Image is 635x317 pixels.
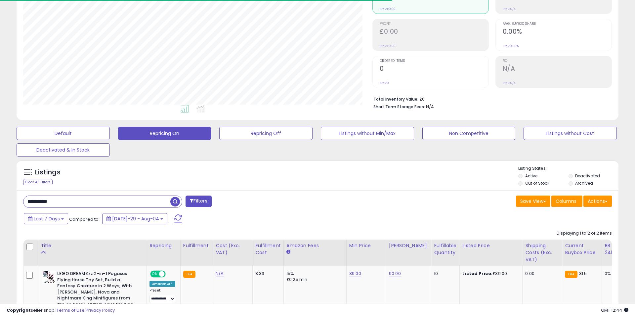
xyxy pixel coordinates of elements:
[579,270,587,277] span: 31.5
[255,271,278,277] div: 3.33
[551,196,582,207] button: Columns
[575,180,593,186] label: Archived
[462,271,517,277] div: £39.00
[216,270,224,277] a: N/A
[557,230,612,237] div: Displaying 1 to 2 of 2 items
[389,242,428,249] div: [PERSON_NAME]
[183,271,195,278] small: FBA
[583,196,612,207] button: Actions
[102,213,167,224] button: [DATE]-29 - Aug-04
[434,271,454,277] div: 10
[373,96,418,102] b: Total Inventory Value:
[565,271,577,278] small: FBA
[525,271,557,277] div: 0.00
[17,143,110,157] button: Deactivated & In Stock
[503,65,612,74] h2: N/A
[286,271,341,277] div: 15%
[605,242,629,256] div: BB Share 24h.
[565,242,599,256] div: Current Buybox Price
[518,165,618,172] p: Listing States:
[151,271,159,277] span: ON
[503,81,516,85] small: Prev: N/A
[503,28,612,37] h2: 0.00%
[35,168,61,177] h5: Listings
[503,22,612,26] span: Avg. Buybox Share
[525,173,537,179] label: Active
[380,65,488,74] h2: 0
[373,95,607,103] li: £0
[462,270,492,277] b: Listed Price:
[219,127,313,140] button: Repricing Off
[380,81,389,85] small: Prev: 0
[556,198,576,204] span: Columns
[605,271,626,277] div: 0%
[503,59,612,63] span: ROI
[373,104,425,110] b: Short Term Storage Fees:
[112,215,159,222] span: [DATE]-29 - Aug-04
[23,179,53,185] div: Clear All Filters
[149,242,178,249] div: Repricing
[7,307,31,313] strong: Copyright
[380,44,396,48] small: Prev: £0.00
[41,242,144,249] div: Title
[149,281,175,287] div: Amazon AI *
[601,307,628,313] span: 2025-08-12 12:44 GMT
[380,7,396,11] small: Prev: £0.00
[380,28,488,37] h2: £0.00
[321,127,414,140] button: Listings without Min/Max
[380,59,488,63] span: Ordered Items
[165,271,175,277] span: OFF
[69,216,100,222] span: Compared to:
[503,44,519,48] small: Prev: 0.00%
[34,215,60,222] span: Last 7 Days
[422,127,516,140] button: Non Competitive
[149,288,175,303] div: Preset:
[7,307,115,314] div: seller snap | |
[118,127,211,140] button: Repricing On
[434,242,457,256] div: Fulfillable Quantity
[349,270,361,277] a: 39.00
[380,22,488,26] span: Profit
[575,173,600,179] label: Deactivated
[426,104,434,110] span: N/A
[286,249,290,255] small: Amazon Fees.
[57,271,138,315] b: LEGO DREAMZzz 2-in-1 Pegasus Flying Horse Toy Set, Build a Fantasy Creature in 2 Ways, With [PERS...
[286,242,344,249] div: Amazon Fees
[42,271,56,284] img: 51WvPn2k-rL._SL40_.jpg
[516,196,550,207] button: Save View
[524,127,617,140] button: Listings without Cost
[183,242,210,249] div: Fulfillment
[216,242,250,256] div: Cost (Exc. VAT)
[503,7,516,11] small: Prev: N/A
[186,196,211,207] button: Filters
[86,307,115,313] a: Privacy Policy
[17,127,110,140] button: Default
[286,277,341,283] div: £0.25 min
[389,270,401,277] a: 90.00
[255,242,281,256] div: Fulfillment Cost
[349,242,383,249] div: Min Price
[525,180,549,186] label: Out of Stock
[525,242,559,263] div: Shipping Costs (Exc. VAT)
[57,307,85,313] a: Terms of Use
[462,242,520,249] div: Listed Price
[24,213,68,224] button: Last 7 Days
